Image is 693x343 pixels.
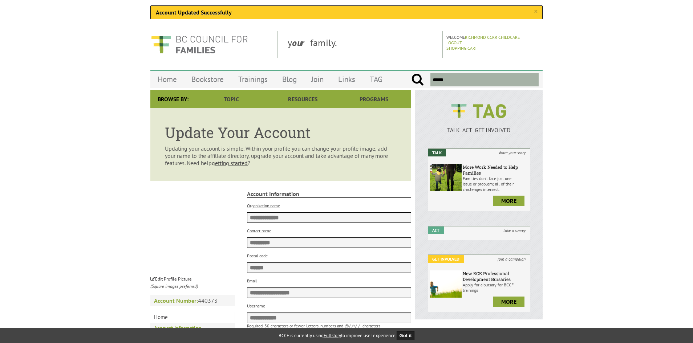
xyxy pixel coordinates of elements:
a: Shopping Cart [446,45,477,51]
a: Programs [339,90,410,108]
em: Talk [428,149,446,156]
a: more [493,297,524,307]
div: y family. [282,31,443,58]
img: BC Council for FAMILIES [150,31,248,58]
strong: Account Information [247,190,412,198]
a: Home [150,312,235,323]
a: Topic [196,90,267,108]
label: Email [247,278,257,283]
p: Apply for a bursary for BCCF trainings [463,282,528,293]
em: Get Involved [428,255,464,263]
img: BCCF's TAG Logo [446,97,511,125]
a: × [534,8,537,15]
p: TALK ACT GET INVOLVED [428,126,530,134]
a: Trainings [231,71,275,88]
a: more [493,196,524,206]
h1: Update Your Account [165,123,397,142]
a: Account Information [150,323,235,334]
i: share your story [494,149,530,156]
a: Logout [446,40,462,45]
i: take a survey [499,226,530,234]
h6: New ECE Professional Development Bursaries [463,270,528,282]
a: Resources [267,90,338,108]
a: Join [304,71,331,88]
a: TALK ACT GET INVOLVED [428,119,530,134]
p: Required. 30 characters or fewer. Letters, numbers and @/./+/-/_ characters [247,323,412,328]
p: Welcome [446,34,540,40]
label: Organization name [247,203,280,208]
label: Contact name [247,228,271,233]
p: 440373 [150,295,235,306]
a: Edit Profile Picture [150,275,192,282]
i: (Square images preferred) [150,283,198,289]
article: Updating your account is simple. Within your profile you can change your profile image, add your ... [150,108,411,181]
label: Username [247,303,265,309]
a: Bookstore [184,71,231,88]
em: Act [428,226,444,234]
strong: Account Number: [154,297,198,304]
a: Fullstory [324,332,341,339]
p: Families don’t face just one issue or problem; all of their challenges intersect. [463,176,528,192]
input: Submit [411,73,424,86]
div: Account Updated Successfully [150,5,543,19]
a: Blog [275,71,304,88]
h6: More Work Needed to Help Families [463,164,528,176]
i: join a campaign [493,255,530,263]
a: Links [331,71,362,88]
div: Browse By: [150,90,196,108]
a: Richmond CCRR Childcare [465,34,520,40]
a: Home [150,71,184,88]
button: Got it [397,331,415,340]
label: Postal code [247,253,268,258]
a: getting started [212,159,248,167]
small: Edit Profile Picture [150,276,192,282]
a: TAG [362,71,390,88]
strong: our [292,37,310,49]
